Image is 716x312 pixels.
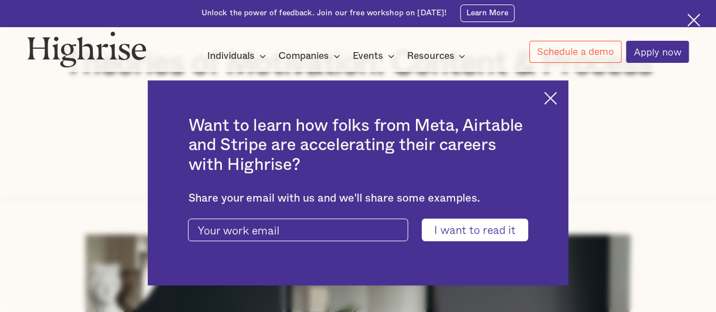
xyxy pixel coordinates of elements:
[207,49,269,63] div: Individuals
[207,49,255,63] div: Individuals
[406,49,454,63] div: Resources
[278,49,329,63] div: Companies
[406,49,469,63] div: Resources
[188,219,528,241] form: current-ascender-blog-article-modal-form
[353,49,383,63] div: Events
[529,41,621,63] a: Schedule a demo
[460,5,515,22] a: Learn More
[353,49,398,63] div: Events
[201,8,447,19] div: Unlock the power of feedback. Join our free workshop on [DATE]!
[27,31,147,67] img: Highrise logo
[687,14,700,27] img: Cross icon
[188,219,408,241] input: Your work email
[626,41,689,63] a: Apply now
[544,92,557,105] img: Cross icon
[278,49,344,63] div: Companies
[188,116,528,174] h2: Want to learn how folks from Meta, Airtable and Stripe are accelerating their careers with Highrise?
[188,192,528,205] div: Share your email with us and we'll share some examples.
[422,219,528,241] input: I want to read it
